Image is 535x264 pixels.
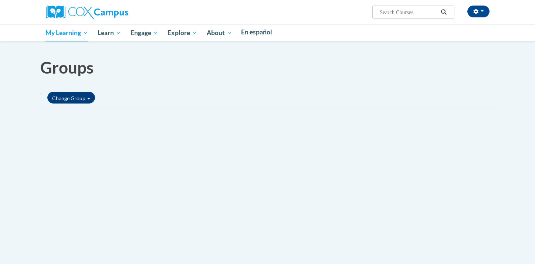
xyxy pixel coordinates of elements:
[163,24,202,41] a: Explore
[45,28,88,37] span: My Learning
[440,10,447,15] i: 
[93,24,126,41] a: Learn
[131,28,158,37] span: Engage
[379,8,438,17] input: Search Courses
[167,28,197,37] span: Explore
[46,6,128,19] img: Cox Campus
[41,24,93,41] a: My Learning
[98,28,121,37] span: Learn
[46,9,128,15] a: Cox Campus
[35,24,501,41] div: Main menu
[467,6,490,17] button: Account Settings
[202,24,237,41] a: About
[126,24,163,41] a: Engage
[241,28,272,36] span: En español
[237,24,277,40] a: En español
[40,58,94,77] span: Groups
[47,92,95,104] a: Change Group
[438,8,449,17] button: Search
[207,28,232,37] span: About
